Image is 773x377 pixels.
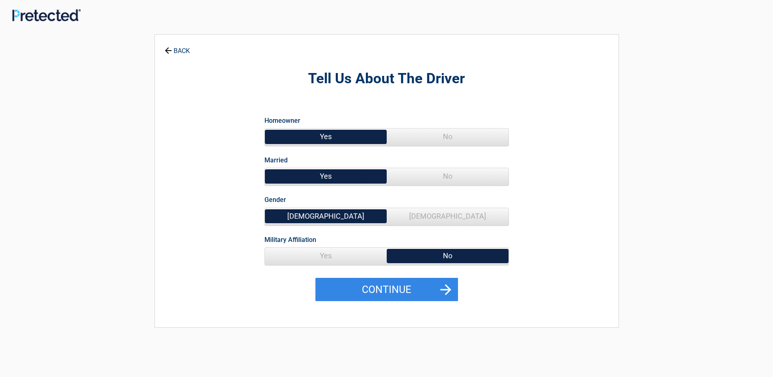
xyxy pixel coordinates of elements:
label: Homeowner [264,115,300,126]
span: Yes [265,248,387,264]
label: Gender [264,194,286,205]
a: BACK [163,40,192,54]
span: No [387,129,509,145]
span: Yes [265,168,387,184]
button: Continue [315,278,458,302]
label: Married [264,155,288,166]
label: Military Affiliation [264,234,316,245]
span: No [387,248,509,264]
span: Yes [265,129,387,145]
h2: Tell Us About The Driver [200,69,574,89]
span: No [387,168,509,184]
span: [DEMOGRAPHIC_DATA] [265,208,387,224]
img: Main Logo [12,9,81,21]
span: [DEMOGRAPHIC_DATA] [387,208,509,224]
